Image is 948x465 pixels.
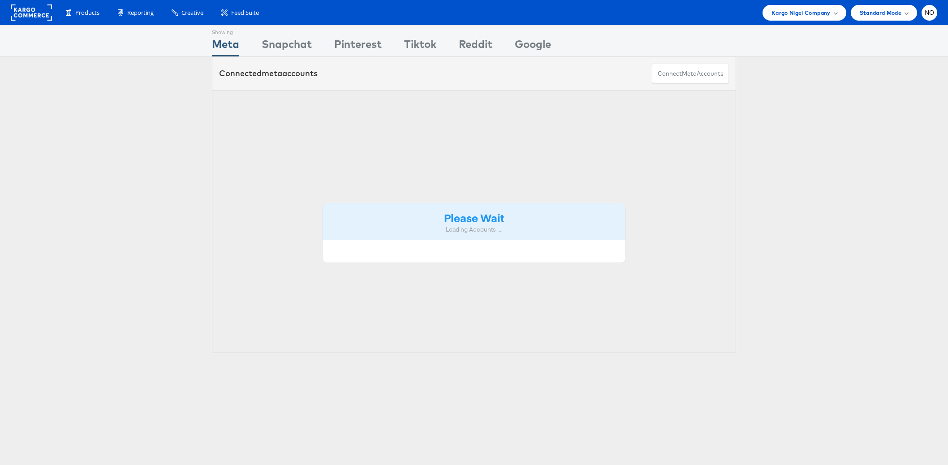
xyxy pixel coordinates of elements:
[444,210,504,225] strong: Please Wait
[329,225,619,234] div: Loading Accounts ....
[925,10,935,16] span: NO
[860,8,901,17] span: Standard Mode
[212,36,239,56] div: Meta
[262,36,312,56] div: Snapchat
[75,9,99,17] span: Products
[127,9,154,17] span: Reporting
[652,64,729,84] button: ConnectmetaAccounts
[212,26,239,36] div: Showing
[404,36,436,56] div: Tiktok
[682,69,697,78] span: meta
[515,36,551,56] div: Google
[181,9,203,17] span: Creative
[231,9,259,17] span: Feed Suite
[219,68,318,79] div: Connected accounts
[334,36,382,56] div: Pinterest
[262,68,282,78] span: meta
[459,36,492,56] div: Reddit
[771,8,831,17] span: Kargo Nigel Company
